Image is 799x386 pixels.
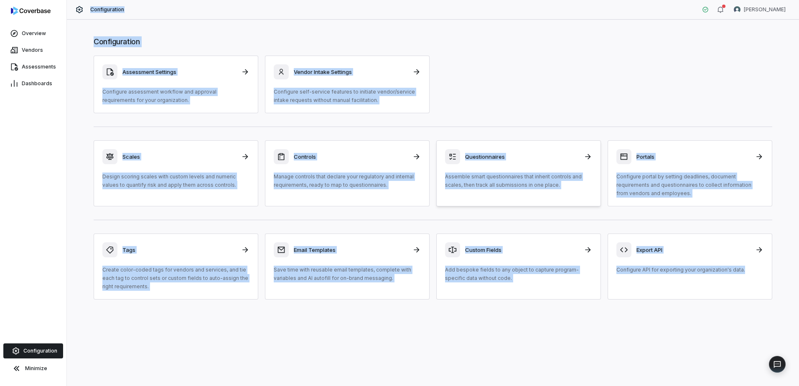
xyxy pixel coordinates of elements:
[265,140,430,206] a: ControlsManage controls that declare your regulatory and internal requirements, ready to map to q...
[294,68,407,76] h3: Vendor Intake Settings
[122,68,236,76] h3: Assessment Settings
[744,6,786,13] span: [PERSON_NAME]
[122,246,236,254] h3: Tags
[22,63,56,70] span: Assessments
[102,266,249,291] p: Create color-coded tags for vendors and services, and tie each tag to control sets or custom fiel...
[294,246,407,254] h3: Email Templates
[102,173,249,189] p: Design scoring scales with custom levels and numeric values to quantify risk and apply them acros...
[465,153,579,160] h3: Questionnaires
[465,246,579,254] h3: Custom Fields
[90,6,125,13] span: Configuration
[22,80,52,87] span: Dashboards
[616,173,763,198] p: Configure portal by setting deadlines, document requirements and questionnaires to collect inform...
[436,140,601,206] a: QuestionnairesAssemble smart questionnaires that inherit controls and scales, then track all subm...
[636,153,750,160] h3: Portals
[94,140,258,206] a: ScalesDesign scoring scales with custom levels and numeric values to quantify risk and apply them...
[616,266,763,274] p: Configure API for exporting your organization's data.
[734,6,740,13] img: Nic Weilbacher avatar
[274,173,421,189] p: Manage controls that declare your regulatory and internal requirements, ready to map to questionn...
[445,266,592,282] p: Add bespoke fields to any object to capture program-specific data without code.
[23,348,57,354] span: Configuration
[94,36,772,47] h1: Configuration
[274,88,421,104] p: Configure self-service features to initiate vendor/service intake requests without manual facilit...
[436,234,601,300] a: Custom FieldsAdd bespoke fields to any object to capture program-specific data without code.
[265,234,430,300] a: Email TemplatesSave time with reusable email templates, complete with variables and AI autofill f...
[102,88,249,104] p: Configure assessment workflow and approval requirements for your organization.
[2,76,65,91] a: Dashboards
[445,173,592,189] p: Assemble smart questionnaires that inherit controls and scales, then track all submissions in one...
[294,153,407,160] h3: Controls
[22,30,46,37] span: Overview
[608,234,772,300] a: Export APIConfigure API for exporting your organization's data.
[2,43,65,58] a: Vendors
[2,26,65,41] a: Overview
[94,234,258,300] a: TagsCreate color-coded tags for vendors and services, and tie each tag to control sets or custom ...
[122,153,236,160] h3: Scales
[3,343,63,358] a: Configuration
[274,266,421,282] p: Save time with reusable email templates, complete with variables and AI autofill for on-brand mes...
[2,59,65,74] a: Assessments
[265,56,430,113] a: Vendor Intake SettingsConfigure self-service features to initiate vendor/service intake requests ...
[636,246,750,254] h3: Export API
[3,360,63,377] button: Minimize
[729,3,791,16] button: Nic Weilbacher avatar[PERSON_NAME]
[25,365,47,372] span: Minimize
[11,7,51,15] img: logo-D7KZi-bG.svg
[608,140,772,206] a: PortalsConfigure portal by setting deadlines, document requirements and questionnaires to collect...
[94,56,258,113] a: Assessment SettingsConfigure assessment workflow and approval requirements for your organization.
[22,47,43,53] span: Vendors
